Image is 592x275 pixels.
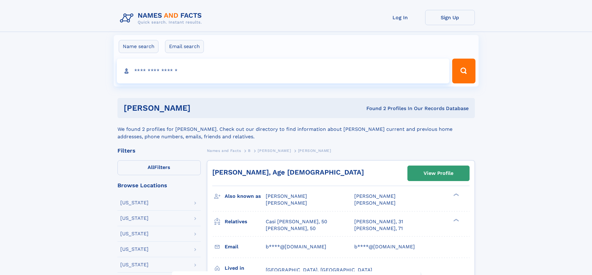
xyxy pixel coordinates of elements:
[266,218,327,225] a: Casi [PERSON_NAME], 50
[207,147,241,154] a: Names and Facts
[225,242,266,252] h3: Email
[117,183,201,188] div: Browse Locations
[119,40,158,53] label: Name search
[120,247,149,252] div: [US_STATE]
[248,147,251,154] a: B
[117,10,207,27] img: Logo Names and Facts
[212,168,364,176] a: [PERSON_NAME], Age [DEMOGRAPHIC_DATA]
[120,216,149,221] div: [US_STATE]
[248,149,251,153] span: B
[266,200,307,206] span: [PERSON_NAME]
[354,218,403,225] a: [PERSON_NAME], 31
[354,225,403,232] a: [PERSON_NAME], 71
[225,191,266,202] h3: Also known as
[408,166,469,181] a: View Profile
[425,10,475,25] a: Sign Up
[165,40,204,53] label: Email search
[452,193,459,197] div: ❯
[266,193,307,199] span: [PERSON_NAME]
[452,59,475,83] button: Search Button
[117,118,475,140] div: We found 2 profiles for [PERSON_NAME]. Check out our directory to find information about [PERSON_...
[266,267,372,273] span: [GEOGRAPHIC_DATA], [GEOGRAPHIC_DATA]
[120,262,149,267] div: [US_STATE]
[117,59,450,83] input: search input
[354,193,396,199] span: [PERSON_NAME]
[354,200,396,206] span: [PERSON_NAME]
[148,164,154,170] span: All
[120,231,149,236] div: [US_STATE]
[375,10,425,25] a: Log In
[424,166,453,180] div: View Profile
[225,263,266,273] h3: Lived in
[266,225,316,232] a: [PERSON_NAME], 50
[298,149,331,153] span: [PERSON_NAME]
[225,216,266,227] h3: Relatives
[117,160,201,175] label: Filters
[120,200,149,205] div: [US_STATE]
[117,148,201,153] div: Filters
[452,218,459,222] div: ❯
[124,104,278,112] h1: [PERSON_NAME]
[278,105,469,112] div: Found 2 Profiles In Our Records Database
[258,149,291,153] span: [PERSON_NAME]
[258,147,291,154] a: [PERSON_NAME]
